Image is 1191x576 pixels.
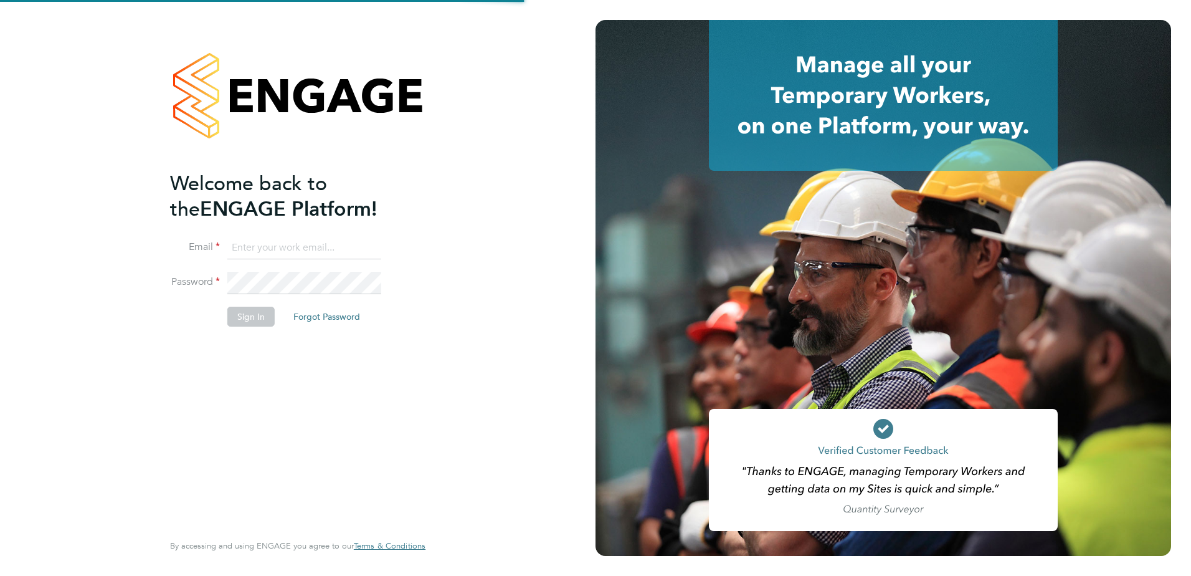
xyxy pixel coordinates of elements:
[283,307,370,327] button: Forgot Password
[170,276,220,289] label: Password
[354,540,425,551] span: Terms & Conditions
[170,171,413,222] h2: ENGAGE Platform!
[170,241,220,254] label: Email
[227,307,275,327] button: Sign In
[170,171,327,221] span: Welcome back to the
[170,540,425,551] span: By accessing and using ENGAGE you agree to our
[227,237,381,259] input: Enter your work email...
[354,541,425,551] a: Terms & Conditions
